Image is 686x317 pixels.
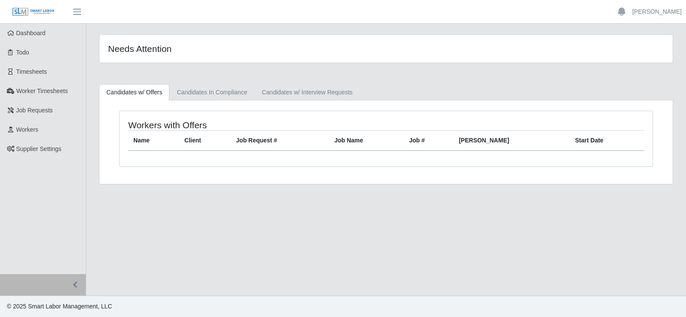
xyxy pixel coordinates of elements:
a: Candidates w/ Offers [99,84,169,101]
h4: Workers with Offers [128,120,336,130]
span: Workers [16,126,39,133]
th: [PERSON_NAME] [454,131,570,151]
th: Job Name [329,131,404,151]
h4: Needs Attention [108,43,332,54]
a: Candidates In Compliance [169,84,254,101]
span: Timesheets [16,68,47,75]
span: Worker Timesheets [16,88,68,94]
th: Job # [404,131,454,151]
th: Start Date [570,131,644,151]
span: Dashboard [16,30,46,36]
span: Supplier Settings [16,145,62,152]
th: Name [128,131,179,151]
span: Todo [16,49,29,56]
th: Job Request # [231,131,329,151]
img: SLM Logo [12,7,55,17]
th: Client [179,131,231,151]
span: Job Requests [16,107,53,114]
a: Candidates w/ Interview Requests [255,84,360,101]
span: © 2025 Smart Labor Management, LLC [7,303,112,310]
a: [PERSON_NAME] [632,7,682,16]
